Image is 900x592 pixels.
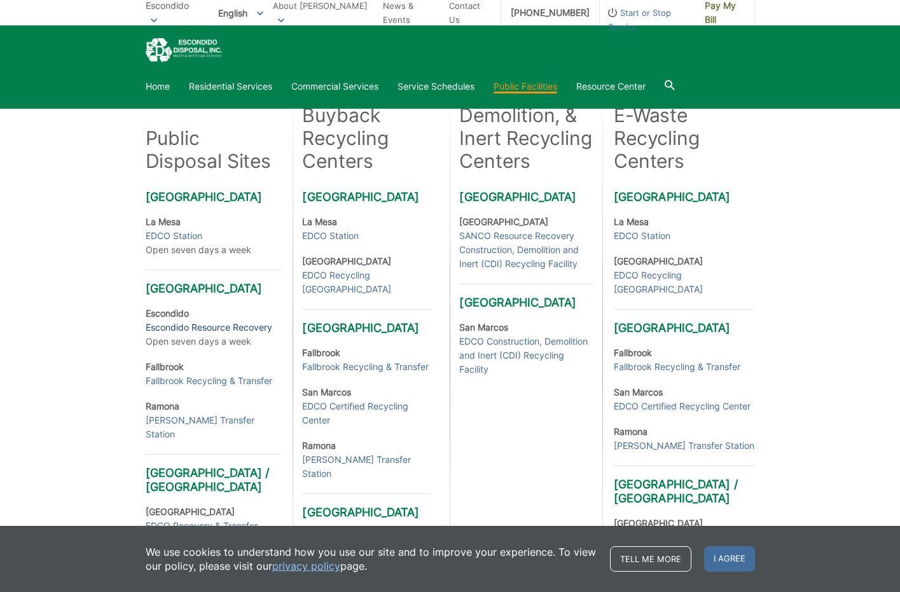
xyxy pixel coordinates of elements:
strong: [GEOGRAPHIC_DATA] [614,518,703,528]
a: EDCO Recycling [GEOGRAPHIC_DATA] [614,268,754,296]
h3: [GEOGRAPHIC_DATA] [459,190,592,204]
strong: Fallbrook [302,347,340,358]
h3: [GEOGRAPHIC_DATA] [146,270,282,296]
a: EDCO Construction, Demolition and Inert (CDI) Recycling Facility [459,334,592,376]
a: Public Facilities [494,79,557,93]
strong: [GEOGRAPHIC_DATA] [459,216,548,227]
h2: Construction, Demolition, & Inert Recycling Centers [459,81,592,172]
h3: [GEOGRAPHIC_DATA] [614,190,754,204]
a: privacy policy [272,559,340,573]
a: Residential Services [189,79,272,93]
strong: [GEOGRAPHIC_DATA] [302,256,391,266]
h2: E-Waste Recycling Centers [614,104,754,172]
strong: Escondido [146,308,189,319]
a: Fallbrook Recycling & Transfer [614,360,740,374]
a: [PERSON_NAME] Transfer Station [302,453,431,481]
a: EDCD logo. Return to the homepage. [146,38,222,63]
a: Resource Center [576,79,646,93]
strong: La Mesa [614,216,649,227]
h3: [GEOGRAPHIC_DATA] [146,190,282,204]
h3: [GEOGRAPHIC_DATA] [459,284,592,310]
a: EDCO Certified Recycling Center [614,399,751,413]
p: Open seven days a week [146,306,282,348]
a: Service Schedules [398,79,474,93]
h3: [GEOGRAPHIC_DATA] [302,493,431,520]
a: [PERSON_NAME] Transfer Station [614,439,754,453]
h3: [GEOGRAPHIC_DATA] [614,309,754,335]
strong: San Marcos [459,322,508,333]
strong: Ramona [614,426,647,437]
a: Escondido Resource Recovery [146,320,272,334]
a: EDCO Station [146,229,202,243]
a: Home [146,79,170,93]
p: We use cookies to understand how you use our site and to improve your experience. To view our pol... [146,545,597,573]
strong: La Mesa [302,216,337,227]
h2: Public Disposal Sites [146,127,272,172]
strong: Ramona [146,401,179,411]
h3: [GEOGRAPHIC_DATA] / [GEOGRAPHIC_DATA] [614,465,754,506]
a: [PERSON_NAME] Transfer Station [146,413,282,441]
a: EDCO Station [614,229,670,243]
strong: La Mesa [146,216,181,227]
h2: Certified Buyback Recycling Centers [302,81,431,172]
a: Tell me more [610,546,691,572]
a: EDCO Station [302,229,359,243]
a: EDCO Recovery & Transfer [146,519,258,533]
h3: [GEOGRAPHIC_DATA] [302,309,431,335]
strong: San Marcos [302,387,351,397]
a: EDCO Recycling [GEOGRAPHIC_DATA] [302,268,431,296]
a: Fallbrook Recycling & Transfer [302,360,429,374]
span: English [209,3,273,24]
a: SANCO Resource Recovery Construction, Demolition and Inert (CDI) Recycling Facility [459,229,592,271]
p: Open seven days a week [146,215,282,257]
h3: [GEOGRAPHIC_DATA] [302,190,431,204]
h3: [GEOGRAPHIC_DATA] / [GEOGRAPHIC_DATA] [146,454,282,494]
strong: Fallbrook [146,361,184,372]
strong: Fallbrook [614,347,652,358]
strong: [GEOGRAPHIC_DATA] [614,256,703,266]
strong: [GEOGRAPHIC_DATA] [146,506,235,517]
strong: Ramona [302,440,336,451]
a: EDCO Certified Recycling Center [302,399,431,427]
strong: San Marcos [614,387,663,397]
a: Fallbrook Recycling & Transfer [146,374,272,388]
a: Commercial Services [291,79,378,93]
